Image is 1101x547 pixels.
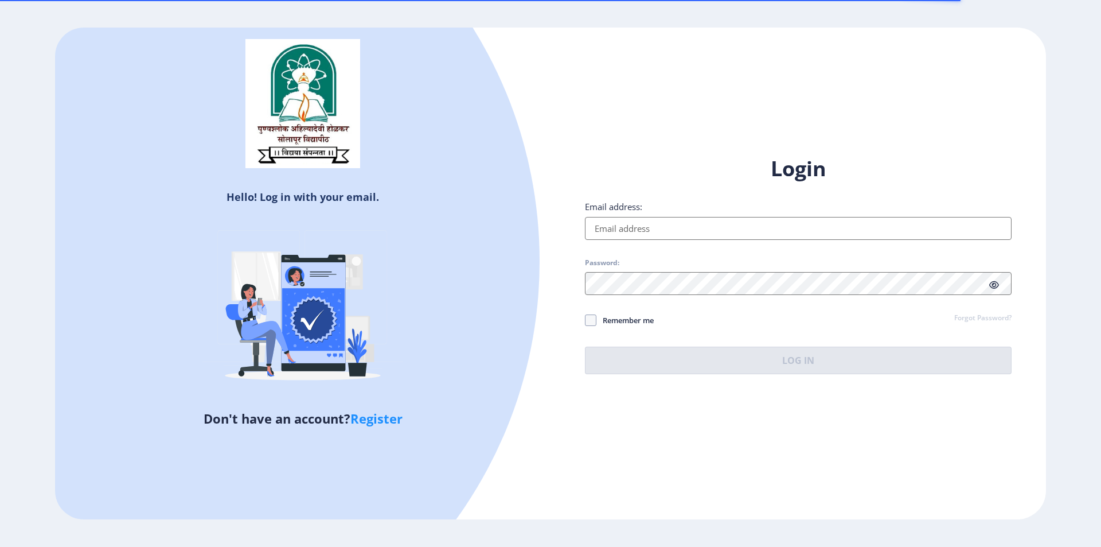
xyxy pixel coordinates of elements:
label: Email address: [585,201,642,212]
h5: Don't have an account? [64,409,542,428]
img: Verified-rafiki.svg [202,208,403,409]
h1: Login [585,155,1012,183]
button: Log In [585,347,1012,374]
img: sulogo.png [245,39,360,169]
a: Register [350,410,403,427]
a: Forgot Password? [954,313,1012,324]
span: Remember me [596,313,654,327]
input: Email address [585,217,1012,240]
label: Password: [585,258,619,267]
